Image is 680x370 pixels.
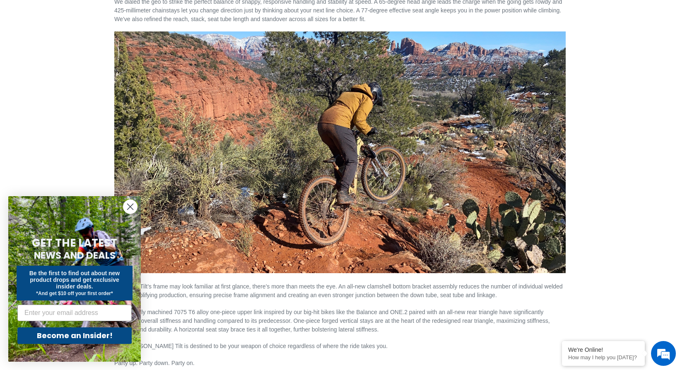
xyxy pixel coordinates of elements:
div: We're Online! [568,346,639,353]
button: Close dialog [123,199,137,214]
span: Be the first to find out about new product drops and get exclusive insider deals. [29,270,120,290]
span: While the Tilt’s frame may look familiar at first glance, there’s more than meets the eye. An all... [114,283,563,298]
input: Enter your email address [17,305,132,321]
span: The [PERSON_NAME] Tilt is destined to be your weapon of choice regardless of where the ride takes... [114,343,388,349]
span: A beautifully machined 7075 T6 alloy one-piece upper link inspired by our big-hit bikes like the ... [114,309,550,333]
span: GET THE LATEST [32,235,117,250]
span: Party up. Party down. Party on. [114,360,195,366]
span: *And get $10 off your first order* [36,291,113,296]
span: NEWS AND DEALS [34,249,116,262]
button: Become an Insider! [17,327,132,344]
p: How may I help you today? [568,354,639,360]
